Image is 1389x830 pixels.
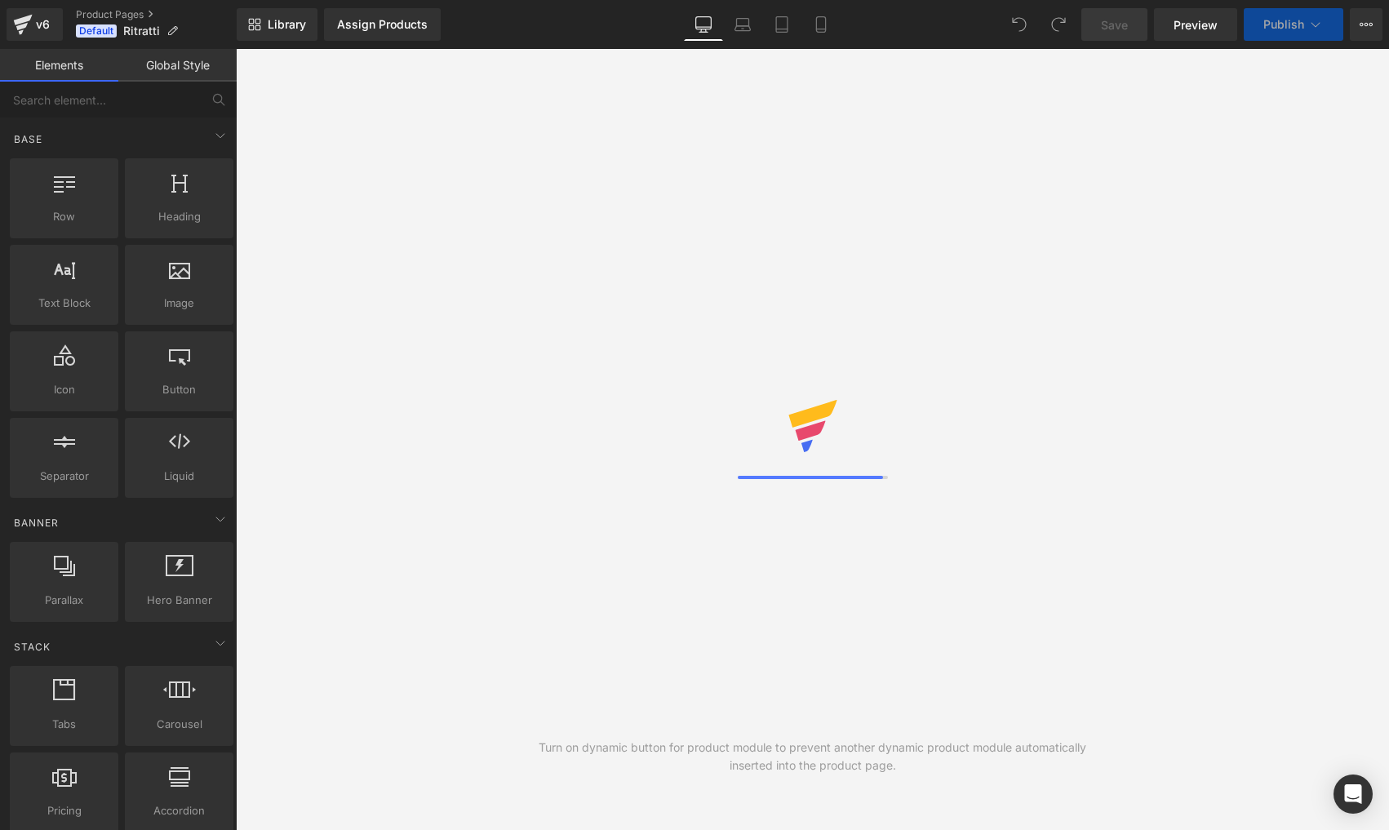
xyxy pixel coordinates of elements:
span: Parallax [15,592,113,609]
a: Product Pages [76,8,237,21]
span: Image [130,295,229,312]
span: Library [268,17,306,32]
span: Icon [15,381,113,398]
span: Ritratti [123,24,160,38]
span: Separator [15,468,113,485]
div: v6 [33,14,53,35]
span: Accordion [130,802,229,819]
span: Row [15,208,113,225]
span: Banner [12,515,60,530]
div: Open Intercom Messenger [1334,775,1373,814]
span: Save [1101,16,1128,33]
span: Carousel [130,716,229,733]
span: Default [76,24,117,38]
span: Button [130,381,229,398]
a: Preview [1154,8,1237,41]
span: Publish [1263,18,1304,31]
span: Base [12,131,44,147]
a: Tablet [762,8,801,41]
span: Stack [12,639,52,655]
div: Assign Products [337,18,428,31]
a: Laptop [723,8,762,41]
span: Preview [1174,16,1218,33]
button: Undo [1003,8,1036,41]
span: Tabs [15,716,113,733]
a: Mobile [801,8,841,41]
button: More [1350,8,1382,41]
button: Publish [1244,8,1343,41]
a: New Library [237,8,317,41]
span: Pricing [15,802,113,819]
span: Text Block [15,295,113,312]
span: Hero Banner [130,592,229,609]
a: v6 [7,8,63,41]
a: Desktop [684,8,723,41]
button: Redo [1042,8,1075,41]
span: Heading [130,208,229,225]
a: Global Style [118,49,237,82]
div: Turn on dynamic button for product module to prevent another dynamic product module automatically... [524,739,1101,775]
span: Liquid [130,468,229,485]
